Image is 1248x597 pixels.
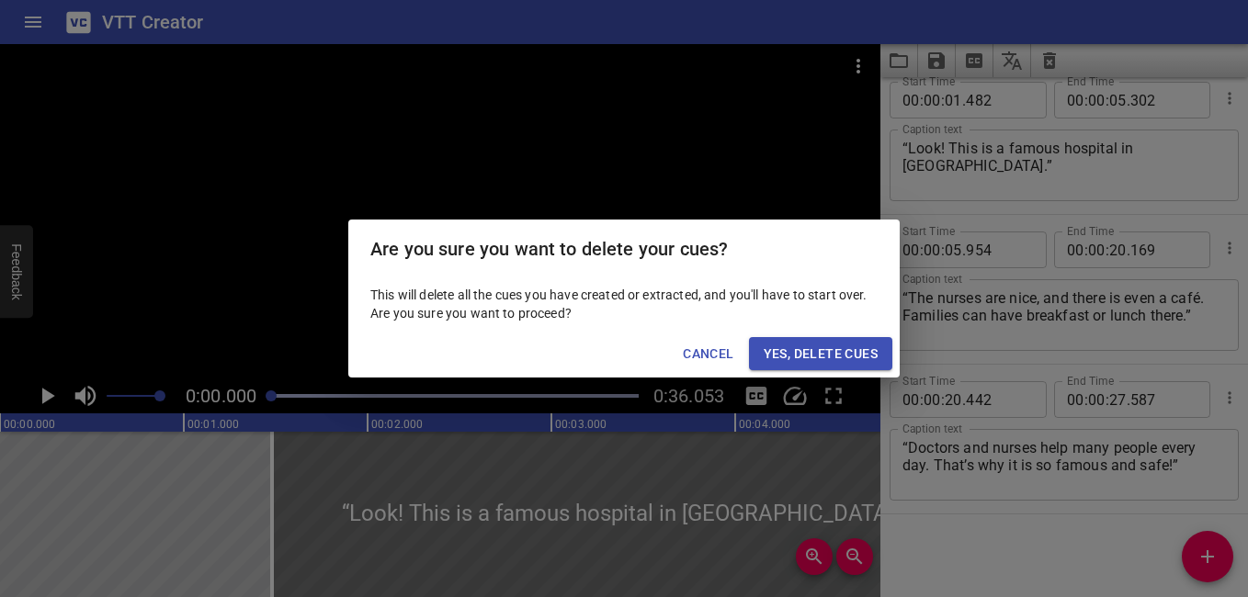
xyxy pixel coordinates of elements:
[749,337,892,371] button: Yes, Delete Cues
[764,343,878,366] span: Yes, Delete Cues
[370,234,878,264] h2: Are you sure you want to delete your cues?
[683,343,733,366] span: Cancel
[675,337,741,371] button: Cancel
[348,278,900,330] div: This will delete all the cues you have created or extracted, and you'll have to start over. Are y...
